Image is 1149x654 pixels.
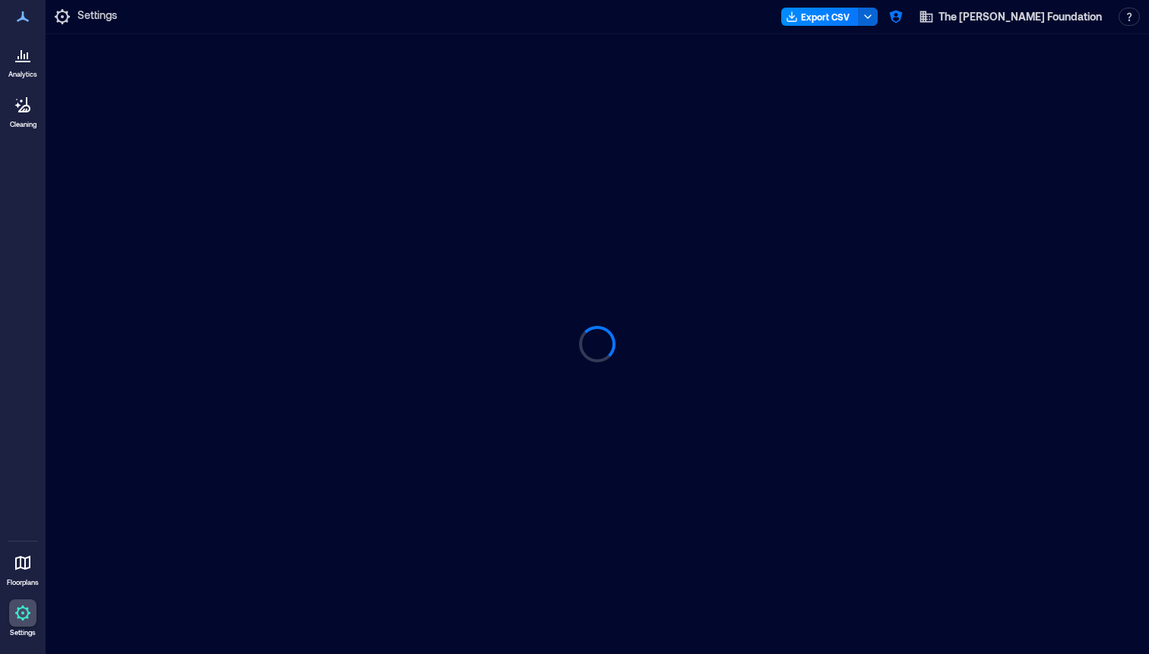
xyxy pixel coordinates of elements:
[914,5,1106,29] button: The [PERSON_NAME] Foundation
[10,120,36,129] p: Cleaning
[4,87,42,134] a: Cleaning
[2,545,43,592] a: Floorplans
[7,578,39,587] p: Floorplans
[781,8,859,26] button: Export CSV
[4,36,42,84] a: Analytics
[939,9,1102,24] span: The [PERSON_NAME] Foundation
[78,8,117,26] p: Settings
[8,70,37,79] p: Analytics
[5,595,41,642] a: Settings
[10,628,36,637] p: Settings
